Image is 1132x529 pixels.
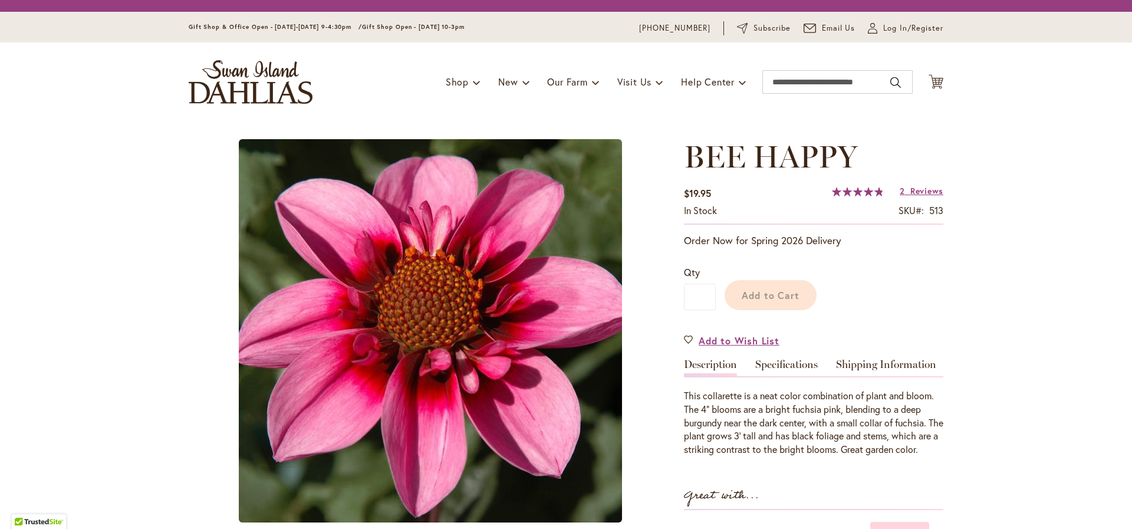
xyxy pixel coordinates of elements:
span: Our Farm [547,75,587,88]
a: Log In/Register [868,22,943,34]
span: Qty [684,266,700,278]
div: 513 [929,204,943,218]
a: Description [684,359,737,376]
div: Availability [684,204,717,218]
a: 2 Reviews [900,185,943,196]
span: In stock [684,204,717,216]
a: Add to Wish List [684,334,779,347]
a: Shipping Information [836,359,936,376]
span: Gift Shop Open - [DATE] 10-3pm [362,23,465,31]
span: New [498,75,518,88]
div: This collarette is a neat color combination of plant and bloom. The 4" blooms are a bright fuchsi... [684,389,943,456]
div: 97% [832,187,884,196]
span: Reviews [910,185,943,196]
img: main product photo [239,139,622,523]
span: BEE HAPPY [684,138,857,175]
span: Add to Wish List [699,334,779,347]
a: [PHONE_NUMBER] [639,22,710,34]
p: Order Now for Spring 2026 Delivery [684,234,943,248]
a: Email Us [804,22,855,34]
a: store logo [189,60,312,104]
span: Gift Shop & Office Open - [DATE]-[DATE] 9-4:30pm / [189,23,362,31]
span: 2 [900,185,905,196]
strong: SKU [899,204,924,216]
a: Subscribe [737,22,791,34]
span: Subscribe [753,22,791,34]
span: Email Us [822,22,855,34]
span: Shop [446,75,469,88]
span: Visit Us [617,75,651,88]
strong: Great with... [684,486,759,505]
span: Log In/Register [883,22,943,34]
span: Help Center [681,75,735,88]
a: Specifications [755,359,818,376]
span: $19.95 [684,187,711,199]
div: Detailed Product Info [684,359,943,456]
